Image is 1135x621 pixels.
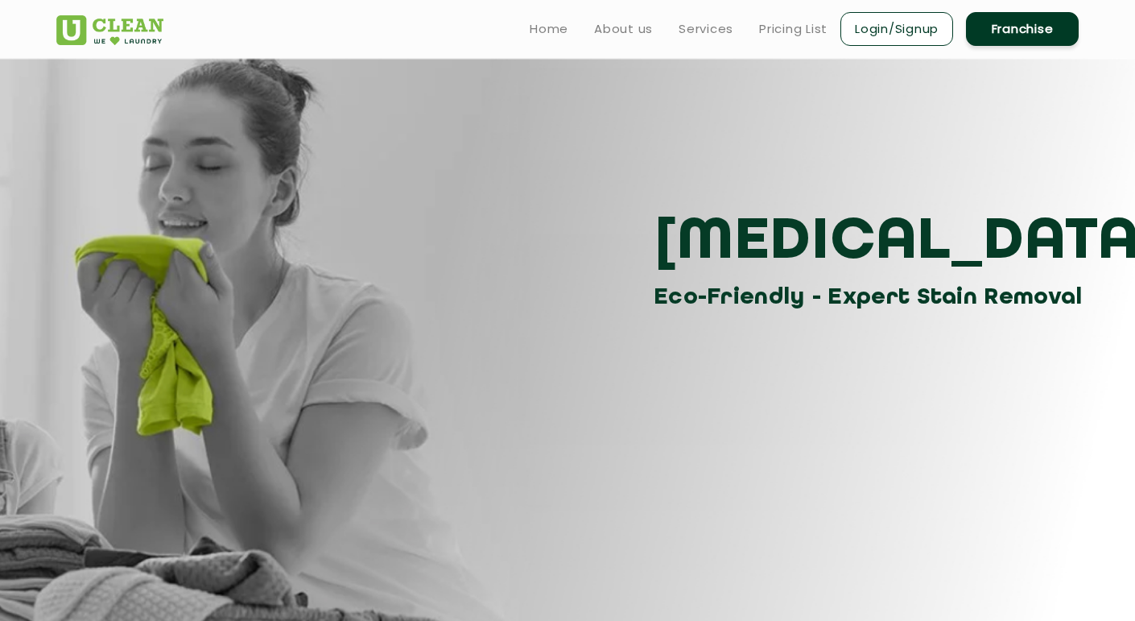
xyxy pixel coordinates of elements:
[594,19,653,39] a: About us
[56,15,163,45] img: UClean Laundry and Dry Cleaning
[759,19,828,39] a: Pricing List
[679,19,733,39] a: Services
[530,19,568,39] a: Home
[966,12,1079,46] a: Franchise
[840,12,953,46] a: Login/Signup
[654,279,1091,316] h3: Eco-Friendly - Expert Stain Removal
[654,207,1091,279] h3: [MEDICAL_DATA]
